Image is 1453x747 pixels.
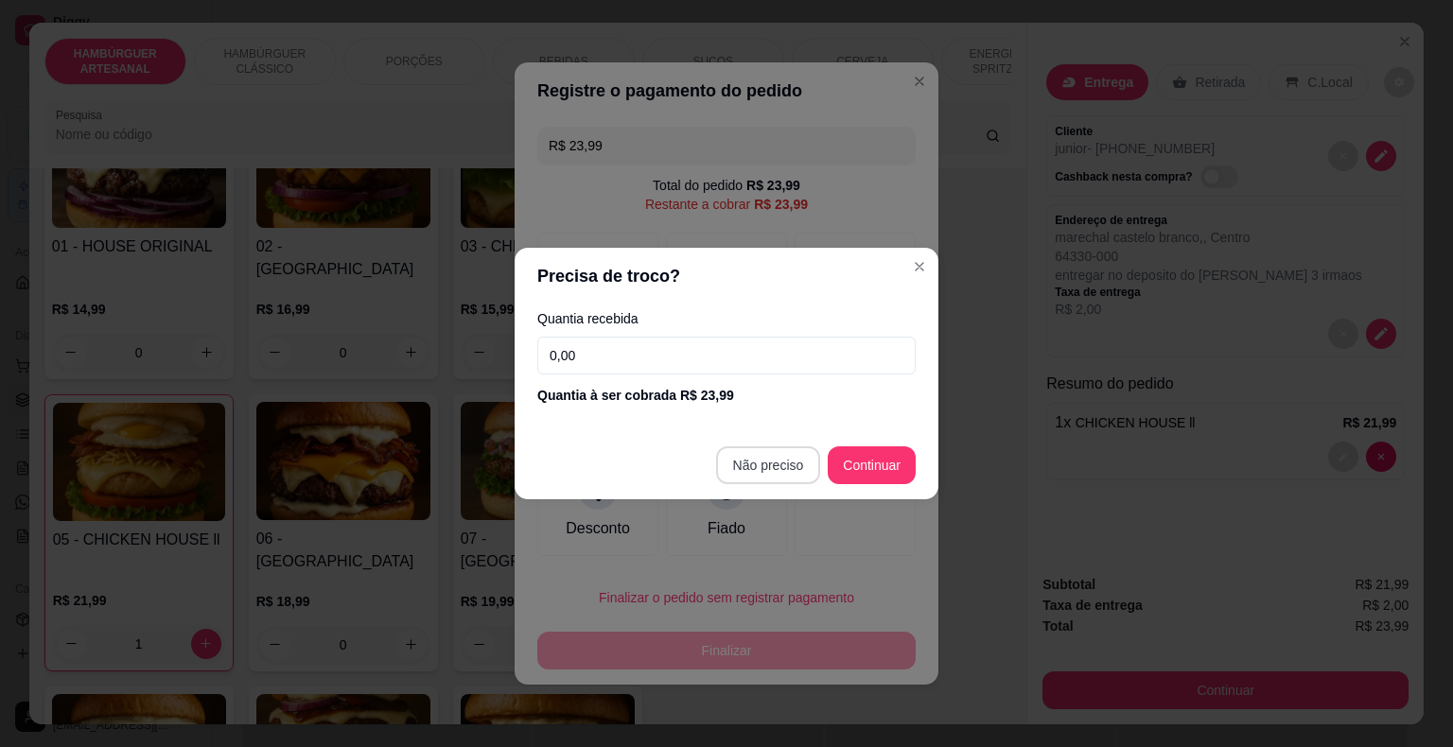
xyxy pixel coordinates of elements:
[515,248,938,304] header: Precisa de troco?
[537,312,916,325] label: Quantia recebida
[904,252,935,282] button: Close
[716,446,821,484] button: Não preciso
[828,446,916,484] button: Continuar
[537,386,916,405] div: Quantia à ser cobrada R$ 23,99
